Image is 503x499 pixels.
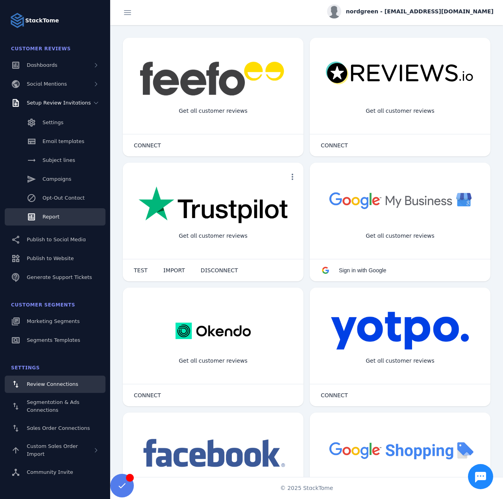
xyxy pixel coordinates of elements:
[313,387,356,403] button: CONNECT
[27,255,74,261] span: Publish to Website
[5,189,105,207] a: Opt-Out Contact
[331,311,470,350] img: yotpo.png
[5,231,105,248] a: Publish to Social Media
[27,100,91,106] span: Setup Review Invitations
[43,214,59,220] span: Report
[327,4,494,18] button: nordgreen - [EMAIL_ADDRESS][DOMAIN_NAME]
[126,262,155,278] button: TEST
[327,4,341,18] img: profile.jpg
[5,420,105,437] a: Sales Order Connections
[43,138,84,144] span: Email templates
[126,387,169,403] button: CONNECT
[313,262,394,278] button: Sign in with Google
[5,250,105,267] a: Publish to Website
[155,262,193,278] button: IMPORT
[5,152,105,169] a: Subject lines
[5,269,105,286] a: Generate Support Tickets
[313,138,356,153] button: CONNECT
[27,469,73,475] span: Community Invite
[339,267,386,273] span: Sign in with Google
[359,101,441,121] div: Get all customer reviews
[172,226,254,246] div: Get all customer reviews
[43,119,63,125] span: Settings
[9,13,25,28] img: Logo image
[325,61,475,85] img: reviewsio.svg
[27,274,92,280] span: Generate Support Tickets
[346,7,494,16] span: nordgreen - [EMAIL_ADDRESS][DOMAIN_NAME]
[27,425,90,431] span: Sales Order Connections
[5,394,105,418] a: Segmentation & Ads Connections
[126,138,169,153] button: CONNECT
[43,195,85,201] span: Opt-Out Contact
[325,186,475,214] img: googlebusiness.png
[359,226,441,246] div: Get all customer reviews
[11,365,40,371] span: Settings
[43,157,75,163] span: Subject lines
[27,381,78,387] span: Review Connections
[5,208,105,226] a: Report
[193,262,246,278] button: DISCONNECT
[176,311,251,350] img: okendo.webp
[43,176,71,182] span: Campaigns
[359,350,441,371] div: Get all customer reviews
[321,393,348,398] span: CONNECT
[27,318,80,324] span: Marketing Segments
[134,393,161,398] span: CONNECT
[163,268,185,273] span: IMPORT
[172,101,254,121] div: Get all customer reviews
[5,133,105,150] a: Email templates
[11,46,71,51] span: Customer Reviews
[321,143,348,148] span: CONNECT
[25,17,59,25] strong: StackTome
[353,475,446,496] div: Import Products from Google
[285,169,300,185] button: more
[27,62,57,68] span: Dashboards
[5,332,105,349] a: Segments Templates
[139,186,288,225] img: trustpilot.png
[27,337,80,343] span: Segments Templates
[27,399,80,413] span: Segmentation & Ads Connections
[139,61,288,96] img: feefo.png
[280,484,333,492] span: © 2025 StackTome
[325,436,475,464] img: googleshopping.png
[172,350,254,371] div: Get all customer reviews
[27,443,78,457] span: Custom Sales Order Import
[5,313,105,330] a: Marketing Segments
[5,114,105,131] a: Settings
[134,268,148,273] span: TEST
[27,81,67,87] span: Social Mentions
[5,376,105,393] a: Review Connections
[5,171,105,188] a: Campaigns
[134,143,161,148] span: CONNECT
[201,268,238,273] span: DISCONNECT
[27,237,86,242] span: Publish to Social Media
[139,436,288,471] img: facebook.png
[11,302,75,308] span: Customer Segments
[5,464,105,481] a: Community Invite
